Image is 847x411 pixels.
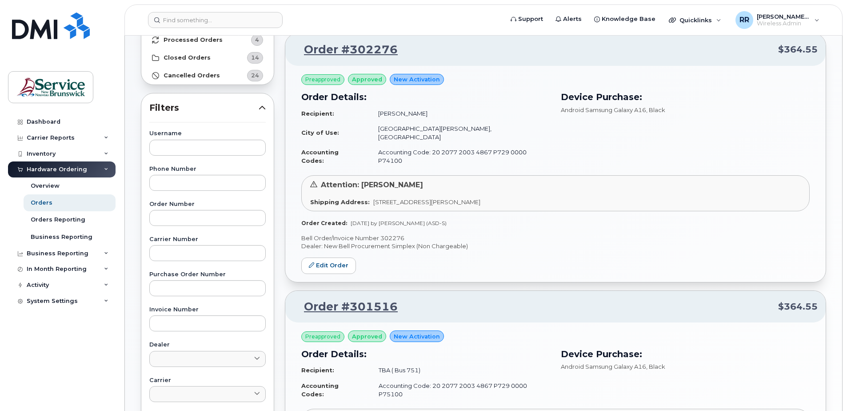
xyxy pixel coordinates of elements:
[149,101,259,114] span: Filters
[149,166,266,172] label: Phone Number
[729,11,826,29] div: Roy, Rhonda (ASD-S)
[141,49,274,67] a: Closed Orders14
[301,258,356,274] a: Edit Order
[149,237,266,242] label: Carrier Number
[602,15,655,24] span: Knowledge Base
[141,31,274,49] a: Processed Orders4
[561,106,646,113] span: Android Samsung Galaxy A16
[164,72,220,79] strong: Cancelled Orders
[757,13,810,20] span: [PERSON_NAME] (ASD-S)
[301,242,810,250] p: Dealer: New Bell Procurement Simplex (Non Chargeable)
[149,272,266,278] label: Purchase Order Number
[373,198,480,205] span: [STREET_ADDRESS][PERSON_NAME]
[149,378,266,383] label: Carrier
[301,347,550,361] h3: Order Details:
[561,347,810,361] h3: Device Purchase:
[301,90,550,104] h3: Order Details:
[301,110,334,117] strong: Recipient:
[646,363,665,370] span: , Black
[679,16,712,24] span: Quicklinks
[561,363,646,370] span: Android Samsung Galaxy A16
[351,220,447,226] span: [DATE] by [PERSON_NAME] (ASD-S)
[370,106,550,121] td: [PERSON_NAME]
[301,367,334,374] strong: Recipient:
[394,332,440,341] span: New Activation
[255,36,259,44] span: 4
[301,129,339,136] strong: City of Use:
[370,145,550,168] td: Accounting Code: 20 2077 2003 4867 P729 0000 P74100
[588,10,662,28] a: Knowledge Base
[561,90,810,104] h3: Device Purchase:
[301,234,810,242] p: Bell Order/Invoice Number 302276
[149,307,266,313] label: Invoice Number
[305,333,340,341] span: Preapproved
[251,71,259,80] span: 24
[251,53,259,62] span: 14
[352,332,382,341] span: approved
[164,36,223,44] strong: Processed Orders
[305,76,340,84] span: Preapproved
[549,10,588,28] a: Alerts
[370,121,550,145] td: [GEOGRAPHIC_DATA][PERSON_NAME], [GEOGRAPHIC_DATA]
[739,15,749,25] span: RR
[518,15,543,24] span: Support
[563,15,582,24] span: Alerts
[164,54,211,61] strong: Closed Orders
[301,149,339,164] strong: Accounting Codes:
[148,12,283,28] input: Find something...
[646,106,665,113] span: , Black
[394,75,440,84] span: New Activation
[149,131,266,137] label: Username
[757,20,810,27] span: Wireless Admin
[663,11,727,29] div: Quicklinks
[504,10,549,28] a: Support
[141,67,274,85] a: Cancelled Orders24
[293,299,398,315] a: Order #301516
[293,42,398,58] a: Order #302276
[321,181,423,189] span: Attention: [PERSON_NAME]
[301,220,347,226] strong: Order Created:
[352,75,382,84] span: approved
[310,198,370,205] strong: Shipping Address:
[371,363,550,378] td: TBA ( Bus 751)
[778,43,818,56] span: $364.55
[371,378,550,402] td: Accounting Code: 20 2077 2003 4867 P729 0000 P75100
[149,201,266,207] label: Order Number
[301,382,339,398] strong: Accounting Codes:
[778,300,818,313] span: $364.55
[149,342,266,348] label: Dealer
